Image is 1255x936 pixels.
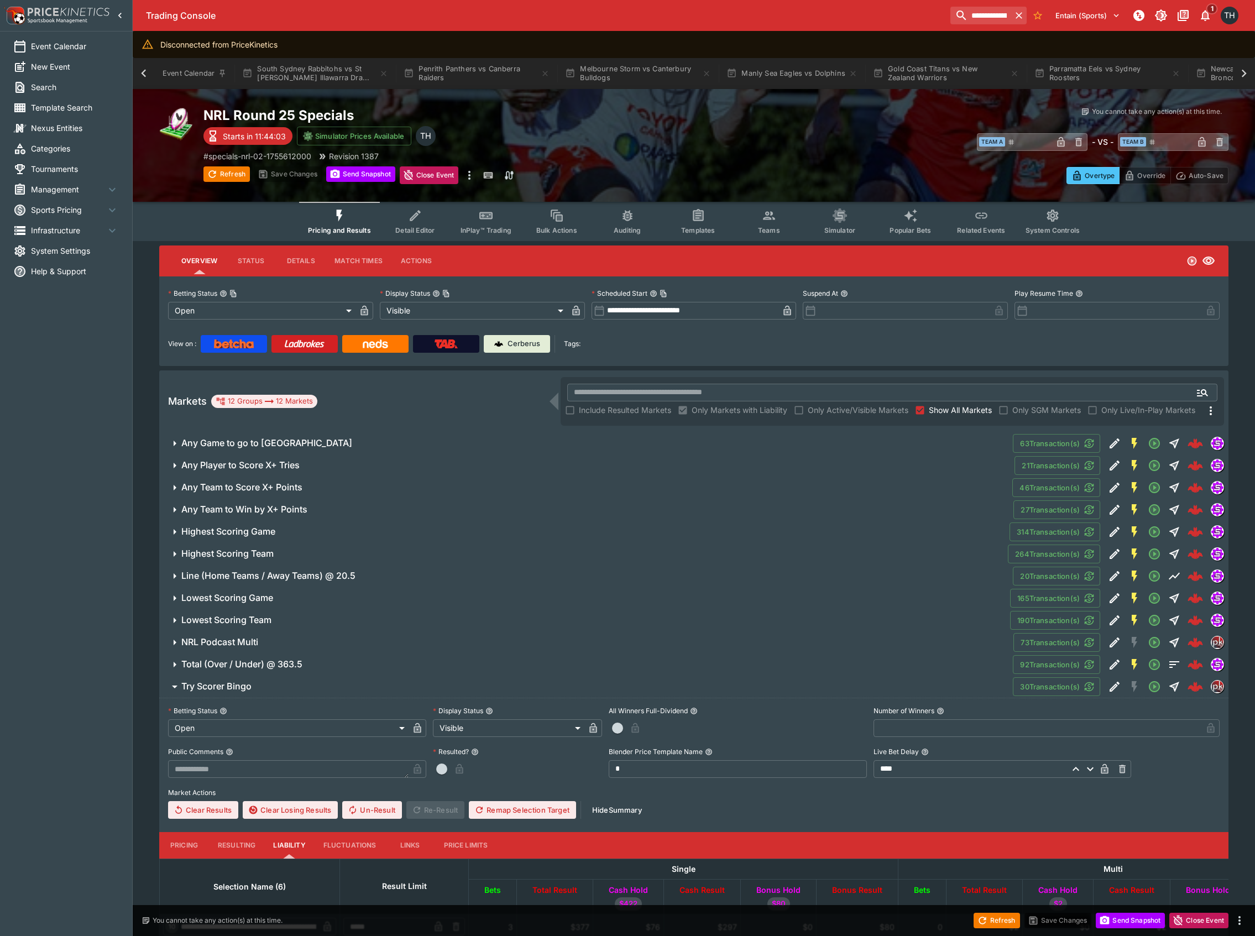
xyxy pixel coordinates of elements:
img: logo-cerberus--red.svg [1188,613,1203,628]
h5: Markets [168,395,207,407]
h6: Try Scorer Bingo [181,681,252,692]
button: Un-Result [342,801,401,819]
a: 721f0da0-82a6-4db7-aa27-9d321dc3ead5 [1184,432,1206,454]
button: Match Times [326,248,391,274]
button: Price Limits [435,832,497,859]
button: Links [385,832,435,859]
button: Line [1164,566,1184,586]
span: Include Resulted Markets [579,404,671,416]
img: simulator [1211,504,1223,516]
span: Auditing [614,226,641,234]
div: 500e1f38-fb85-4364-9560-ede6c15cfa0f [1188,568,1203,584]
button: Edit Detail [1105,588,1125,608]
button: Manly Sea Eagles vs Dolphins [720,58,864,89]
svg: Open [1148,437,1161,450]
span: Cash Hold [597,883,660,897]
button: Open [1144,677,1164,697]
button: Straight [1164,433,1184,453]
h2: Copy To Clipboard [203,107,716,124]
span: Pricing and Results [308,226,371,234]
button: Line (Home Teams / Away Teams) @ 20.5 [159,565,1013,587]
span: Only SGM Markets [1012,404,1081,416]
button: Status [226,248,276,274]
button: SGM Enabled [1125,456,1144,475]
button: Open [1144,632,1164,652]
span: Tournaments [31,163,119,175]
img: logo-cerberus--red.svg [1188,546,1203,562]
a: 85a2d8d1-0007-468c-a630-c6542ef34008 [1184,653,1206,676]
button: 63Transaction(s) [1013,434,1100,453]
button: 92Transaction(s) [1013,655,1100,674]
button: more [463,166,476,184]
button: Edit Detail [1105,456,1125,475]
button: Copy To Clipboard [229,290,237,297]
button: Overview [172,248,226,274]
img: simulator [1211,459,1223,472]
button: Gold Coast Titans vs New Zealand Warriors [866,58,1026,89]
button: Edit Detail [1105,632,1125,652]
span: Bets [902,883,943,897]
button: 165Transaction(s) [1010,589,1100,608]
p: Scheduled Start [592,289,647,298]
img: pricekinetics [1211,681,1223,693]
button: Edit Detail [1105,522,1125,542]
button: Overtype [1066,167,1120,184]
button: Open [1144,588,1164,608]
div: Visible [433,719,585,737]
button: Edit Detail [1105,566,1125,586]
button: Any Team to Win by X+ Points [159,499,1013,521]
button: Any Team to Score X+ Points [159,477,1012,499]
svg: Open [1148,525,1161,538]
span: Bonus Hold [744,883,813,897]
span: Simulator [824,226,855,234]
div: 721f0da0-82a6-4db7-aa27-9d321dc3ead5 [1188,436,1203,451]
svg: Visible [1202,254,1215,268]
input: search [950,7,1011,24]
img: TabNZ [435,339,458,348]
button: SGM Enabled [1125,566,1144,586]
button: 73Transaction(s) [1013,633,1100,652]
button: Open [1144,566,1164,586]
svg: Open [1148,680,1161,693]
span: Bonus Hold [1174,883,1242,897]
button: Betting Status [219,707,227,715]
button: Display StatusCopy To Clipboard [432,290,440,297]
h6: Any Game to go to [GEOGRAPHIC_DATA] [181,437,352,449]
p: Starts in 11:44:03 [223,130,286,142]
svg: Open [1148,459,1161,472]
h6: Total (Over / Under) @ 363.5 [181,658,302,670]
button: Simulator Prices Available [297,127,411,145]
button: Parramatta Eels vs Sydney Roosters [1028,58,1187,89]
span: Search [31,81,119,93]
span: Total Result [520,883,589,897]
button: Melbourne Storm vs Canterbury Bulldogs [558,58,718,89]
button: SGM Enabled [1125,500,1144,520]
button: Open [1193,383,1212,402]
button: Override [1119,167,1170,184]
button: Straight [1164,610,1184,630]
img: logo-cerberus--red.svg [1188,657,1203,672]
div: Start From [1066,167,1228,184]
span: Show All Markets [929,404,992,416]
h6: - VS - [1092,136,1113,148]
button: 27Transaction(s) [1013,500,1100,519]
div: Event type filters [299,202,1089,241]
svg: Open [1186,255,1198,266]
button: Highest Scoring Game [159,521,1010,543]
button: Play Resume Time [1075,290,1083,297]
span: Teams [758,226,780,234]
button: Totals [1164,655,1184,674]
button: All Winners Full-Dividend [690,707,698,715]
button: 20Transaction(s) [1013,567,1100,585]
span: Sports Pricing [31,204,106,216]
button: Straight [1164,478,1184,498]
button: Fluctuations [315,832,385,859]
span: Help & Support [31,265,119,277]
button: Open [1144,478,1164,498]
button: Notifications [1195,6,1215,25]
button: Send Snapshot [326,166,395,182]
button: SGM Disabled [1125,632,1144,652]
label: Market Actions [168,785,1220,801]
img: simulator [1211,614,1223,626]
button: Open [1144,544,1164,564]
